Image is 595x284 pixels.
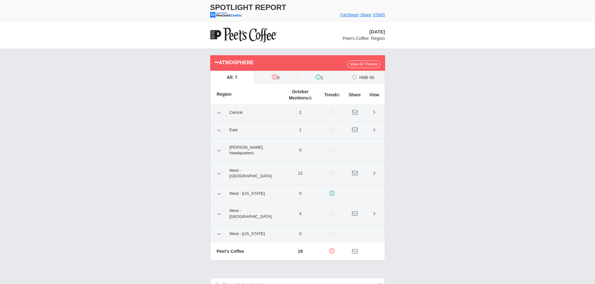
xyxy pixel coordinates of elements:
td: 4 [282,202,318,225]
td: 1 [282,121,318,139]
span: West - [GEOGRAPHIC_DATA] [226,205,279,222]
label: 0 [254,71,298,84]
label: 1 [298,71,341,84]
th: View [364,84,384,104]
td: 2 [282,104,318,121]
td: 19 [282,243,318,260]
span: West - [US_STATE] [226,229,269,239]
th: Region [211,84,282,104]
span: Peet's Coffee: Region [343,36,385,41]
img: mc-powered-by-logo-103.png [210,12,242,18]
a: Share [361,13,371,17]
label: All: 7 [211,71,254,84]
td: 0 [282,139,318,162]
span: October Mentions [289,89,311,101]
span: [DATE] [369,29,385,34]
span: West - [US_STATE] [226,188,269,199]
span: West - [GEOGRAPHIC_DATA] [226,165,279,182]
span: N/A [329,232,335,236]
span: Trend [324,92,340,98]
td: 12 [282,162,318,185]
a: Full Report [340,13,359,17]
a: View All Themes [347,60,380,68]
a: STARS [373,13,385,17]
span: Central [226,107,246,118]
td: Peet's Coffee [211,243,282,260]
label: Hide 0s [341,71,385,84]
span: East [226,125,241,136]
td: 0 [282,185,318,202]
td: 0 [282,225,318,243]
span: N/A [329,148,335,152]
span: [PERSON_NAME] Headquarters [226,142,279,159]
th: Share [345,84,364,104]
div: Atmosphere [215,58,347,66]
span: | [360,13,361,17]
img: stars-peets-coffee-logo-50.png [210,28,277,42]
